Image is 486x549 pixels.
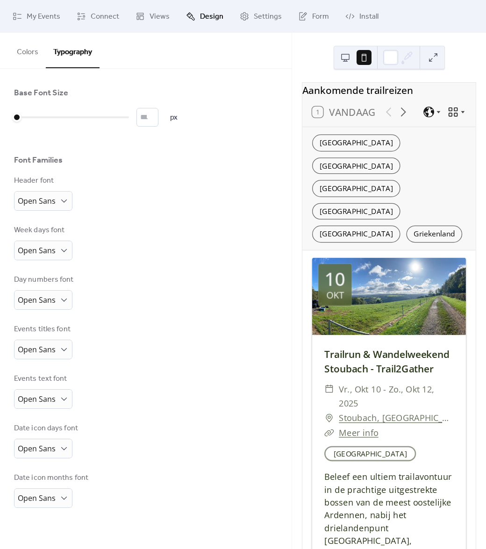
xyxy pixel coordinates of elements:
[18,196,56,206] span: Open Sans
[179,4,230,29] a: Design
[129,4,177,29] a: Views
[18,295,56,305] span: Open Sans
[150,11,170,22] span: Views
[6,4,67,29] a: My Events
[18,394,56,404] span: Open Sans
[302,83,476,97] div: Aankomende trailreizen
[18,344,56,355] span: Open Sans
[324,425,334,440] div: ​
[339,411,454,426] a: Stoubach, [GEOGRAPHIC_DATA]
[27,11,60,22] span: My Events
[14,274,74,285] div: Day numbers font
[324,382,334,397] div: ​
[312,180,400,197] div: [GEOGRAPHIC_DATA]
[324,348,450,376] a: Trailrun & Wandelweekend Stoubach - Trail2Gather
[14,423,78,434] div: Date icon days font
[91,11,119,22] span: Connect
[312,226,400,242] div: [GEOGRAPHIC_DATA]
[46,33,100,68] button: Typography
[339,427,379,438] a: Meer info
[312,135,400,151] div: [GEOGRAPHIC_DATA]
[14,155,63,166] div: Font Families
[9,33,46,67] button: Colors
[233,4,289,29] a: Settings
[14,87,68,99] div: Base Font Size
[200,11,223,22] span: Design
[170,112,178,123] span: px
[338,4,386,29] a: Install
[291,4,336,29] a: Form
[18,245,56,256] span: Open Sans
[312,11,329,22] span: Form
[339,382,454,411] span: vr., okt 10 - zo., okt 12, 2025
[18,493,56,503] span: Open Sans
[18,443,56,454] span: Open Sans
[312,203,400,220] div: [GEOGRAPHIC_DATA]
[70,4,126,29] a: Connect
[14,324,71,335] div: Events titles font
[14,472,88,484] div: Date icon months font
[406,226,462,242] div: Griekenland
[14,175,71,186] div: Header font
[326,291,344,300] div: okt
[254,11,282,22] span: Settings
[324,411,334,426] div: ​
[325,270,345,288] div: 10
[312,157,400,174] div: [GEOGRAPHIC_DATA]
[359,11,379,22] span: Install
[14,373,71,385] div: Events text font
[14,225,71,236] div: Week days font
